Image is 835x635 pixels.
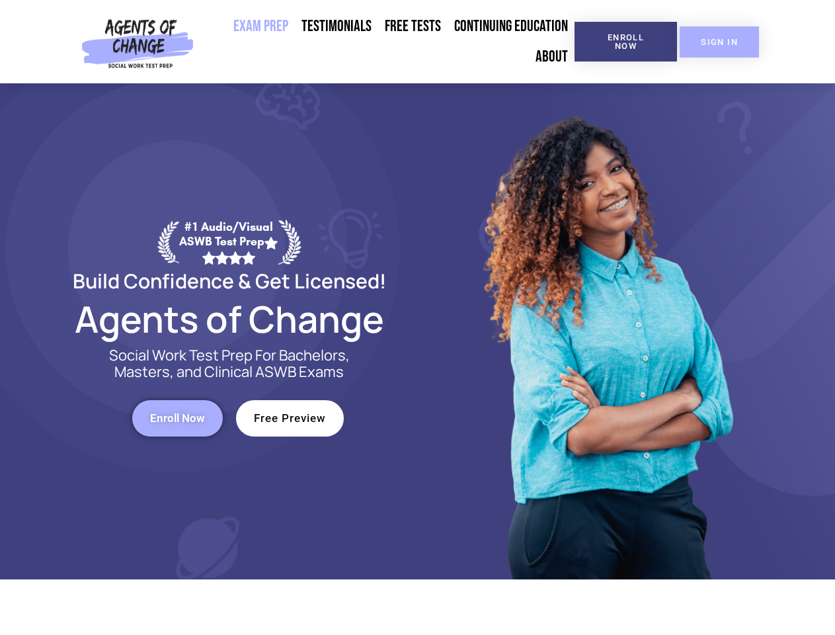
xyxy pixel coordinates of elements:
[701,38,738,46] span: SIGN IN
[254,413,326,424] span: Free Preview
[150,413,205,424] span: Enroll Now
[94,347,365,380] p: Social Work Test Prep For Bachelors, Masters, and Clinical ASWB Exams
[378,11,448,42] a: Free Tests
[41,304,418,334] h2: Agents of Change
[227,11,295,42] a: Exam Prep
[199,11,575,72] nav: Menu
[474,83,738,579] img: Website Image 1 (1)
[295,11,378,42] a: Testimonials
[132,400,223,437] a: Enroll Now
[448,11,575,42] a: Continuing Education
[529,42,575,72] a: About
[179,220,278,264] div: #1 Audio/Visual ASWB Test Prep
[575,22,677,62] a: Enroll Now
[41,271,418,290] h2: Build Confidence & Get Licensed!
[596,33,656,50] span: Enroll Now
[680,26,759,58] a: SIGN IN
[236,400,344,437] a: Free Preview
